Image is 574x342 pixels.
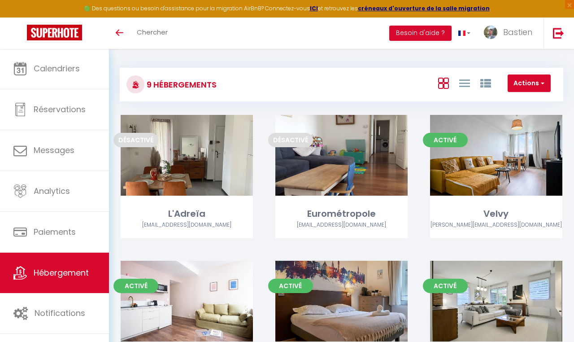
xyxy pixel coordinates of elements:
[268,279,313,293] span: Activé
[430,221,562,229] div: Airbnb
[310,4,318,12] a: ICI
[34,185,70,197] span: Analytics
[34,63,80,74] span: Calendriers
[34,267,89,278] span: Hébergement
[503,26,532,38] span: Bastien
[121,207,253,221] div: L'Adreïa
[358,4,490,12] a: créneaux d'ouverture de la salle migration
[275,207,408,221] div: Eurométropole
[480,75,491,90] a: Vue par Groupe
[438,75,449,90] a: Vue en Box
[423,279,468,293] span: Activé
[553,27,564,39] img: logout
[137,27,168,37] span: Chercher
[113,279,158,293] span: Activé
[144,75,217,95] h3: 9 Hébergements
[268,133,313,147] span: Désactivé
[35,307,85,319] span: Notifications
[430,207,562,221] div: Velvy
[130,18,174,49] a: Chercher
[34,104,86,115] span: Réservations
[121,221,253,229] div: Airbnb
[459,75,470,90] a: Vue en Liste
[275,221,408,229] div: Airbnb
[389,26,452,41] button: Besoin d'aide ?
[27,25,82,40] img: Super Booking
[508,75,551,92] button: Actions
[484,26,497,39] img: ...
[34,145,74,156] span: Messages
[113,133,158,147] span: Désactivé
[477,18,544,49] a: ... Bastien
[423,133,468,147] span: Activé
[34,226,76,237] span: Paiements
